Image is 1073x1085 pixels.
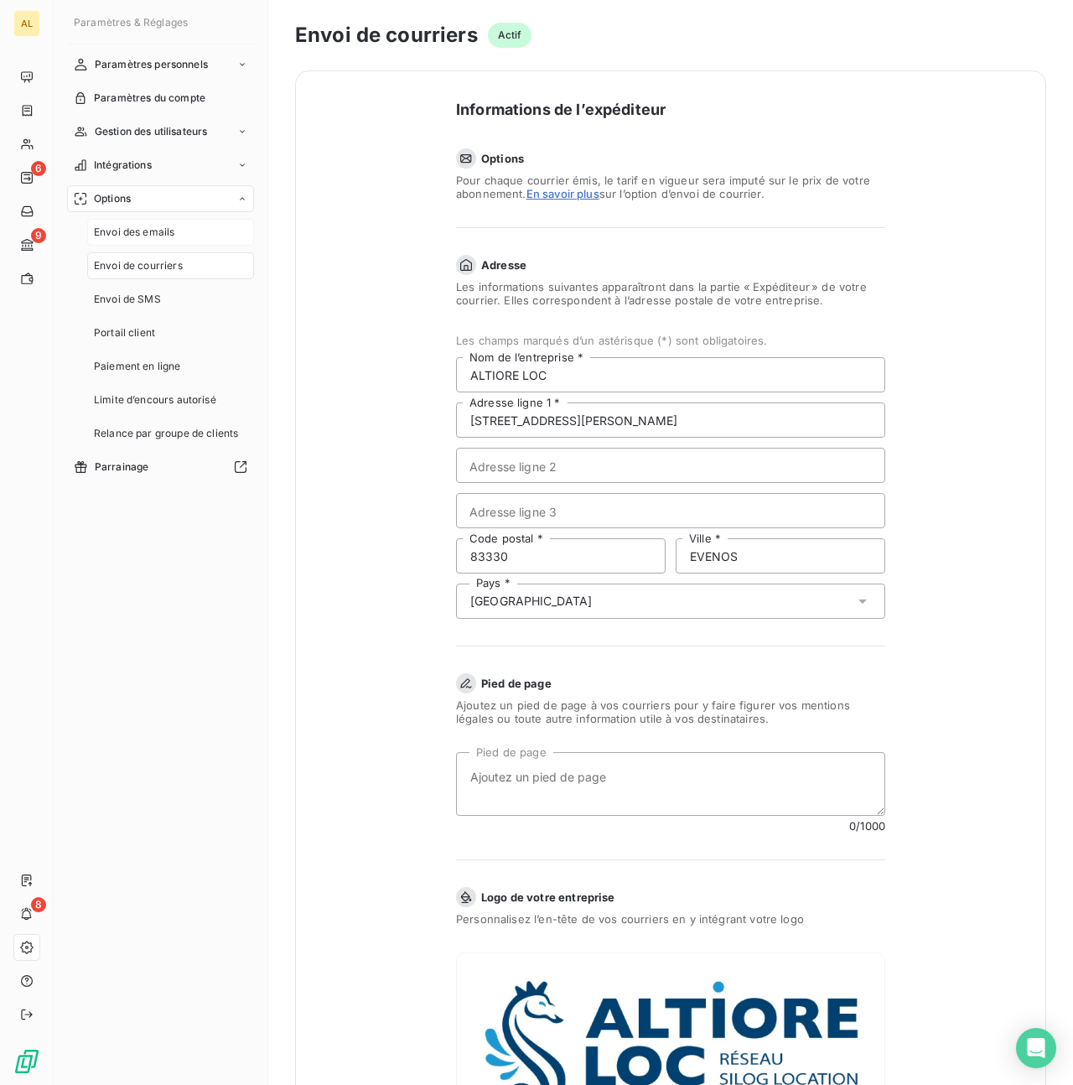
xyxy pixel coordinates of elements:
[94,426,238,441] span: Relance par groupe de clients
[94,258,183,273] span: Envoi de courriers
[849,819,885,833] span: 0 /1000
[456,280,885,307] span: Les informations suivantes apparaîtront dans la partie « Expéditeur » de votre courrier. Elles co...
[87,252,254,279] a: Envoi de courriers
[488,23,532,48] span: Actif
[31,228,46,243] span: 9
[87,219,254,246] a: Envoi des emails
[87,420,254,447] a: Relance par groupe de clients
[456,402,885,438] input: placeholder
[94,392,216,408] span: Limite d’encours autorisé
[87,353,254,380] a: Paiement en ligne
[1016,1028,1056,1068] div: Open Intercom Messenger
[87,387,254,413] a: Limite d’encours autorisé
[94,225,174,240] span: Envoi des emails
[67,454,254,480] a: Parrainage
[94,191,131,206] span: Options
[94,158,152,173] span: Intégrations
[95,57,208,72] span: Paramètres personnels
[67,85,254,112] a: Paramètres du compte
[526,187,599,200] a: En savoir plus
[676,538,885,574] input: placeholder
[95,124,208,139] span: Gestion des utilisateurs
[456,98,885,122] h5: Informations de l’expéditeur
[94,292,161,307] span: Envoi de SMS
[31,161,46,176] span: 6
[481,258,526,272] span: Adresse
[74,16,188,29] span: Paramètres & Réglages
[456,357,885,392] input: placeholder
[31,897,46,912] span: 8
[87,286,254,313] a: Envoi de SMS
[94,91,205,106] span: Paramètres du compte
[470,593,593,610] div: [GEOGRAPHIC_DATA]
[13,1048,40,1075] img: Logo LeanPay
[456,174,885,200] span: Pour chaque courrier émis, le tarif en vigueur sera imputé sur le prix de votre abonnement. sur l...
[87,319,254,346] a: Portail client
[456,334,885,347] span: Les champs marqués d’un astérisque (*) sont obligatoires.
[456,448,885,483] input: placeholder
[295,20,478,50] h3: Envoi de courriers
[456,538,666,574] input: placeholder
[95,459,149,475] span: Parrainage
[481,152,524,165] span: Options
[456,912,885,926] span: Personnalisez l’en-tête de vos courriers en y intégrant votre logo
[13,10,40,37] div: AL
[481,677,552,690] span: Pied de page
[456,698,885,725] span: Ajoutez un pied de page à vos courriers pour y faire figurer vos mentions légales ou toute autre ...
[456,493,885,528] input: placeholder
[94,325,155,340] span: Portail client
[481,890,615,904] span: Logo de votre entreprise
[94,359,181,374] span: Paiement en ligne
